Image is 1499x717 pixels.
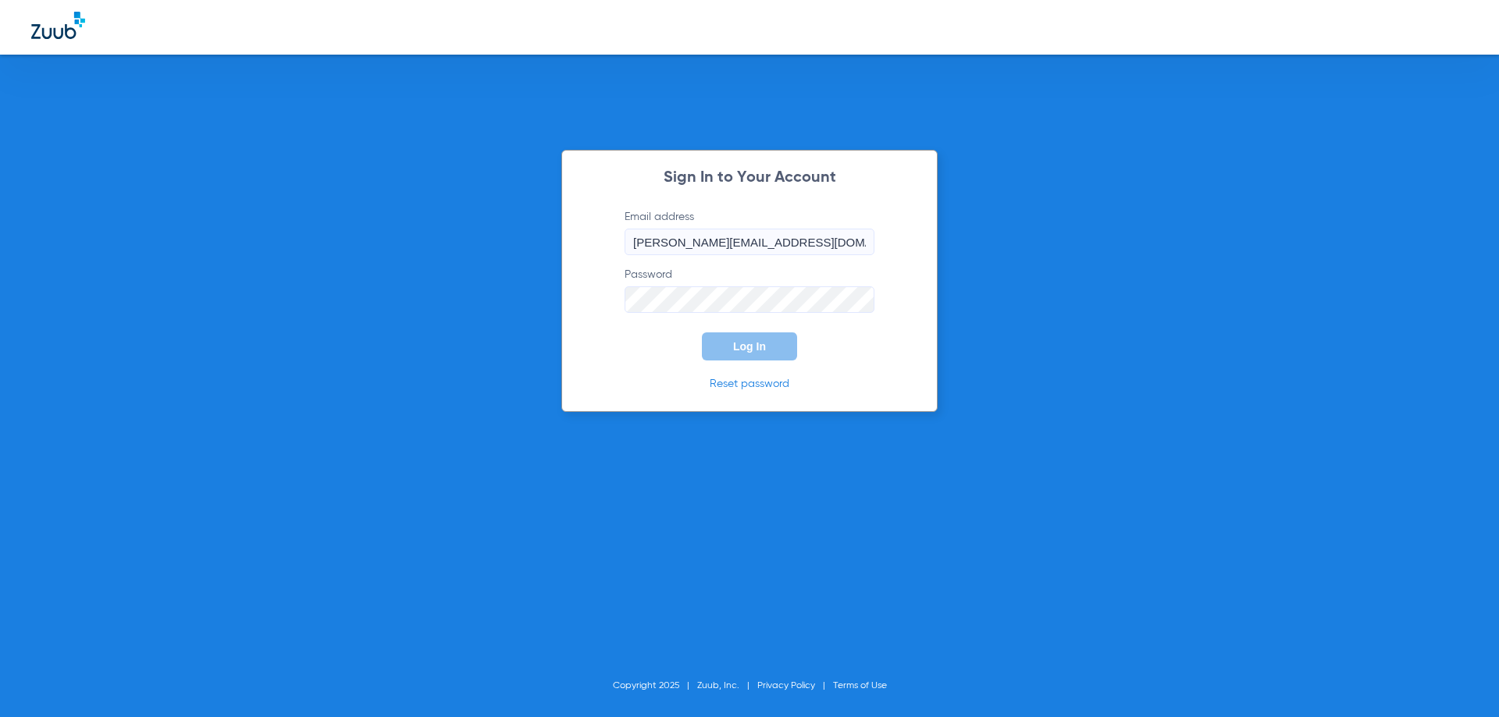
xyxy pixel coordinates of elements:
[710,378,789,389] a: Reset password
[625,267,874,313] label: Password
[31,12,85,39] img: Zuub Logo
[697,678,757,694] li: Zuub, Inc.
[702,332,797,360] button: Log In
[613,678,697,694] li: Copyright 2025
[601,170,898,186] h2: Sign In to Your Account
[733,340,766,353] span: Log In
[757,681,815,690] a: Privacy Policy
[625,286,874,313] input: Password
[625,209,874,255] label: Email address
[625,229,874,255] input: Email address
[833,681,887,690] a: Terms of Use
